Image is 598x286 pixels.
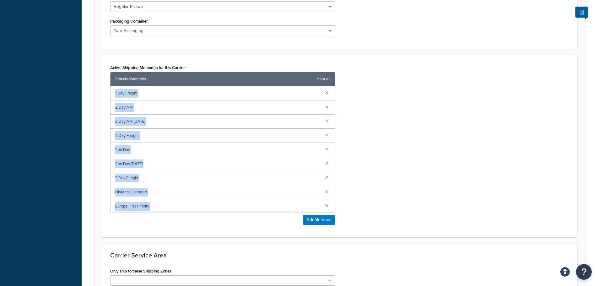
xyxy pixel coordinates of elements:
span: 3 Day Freight [115,174,320,182]
span: 2 Day AM [115,103,320,112]
span: 2nd Day [115,145,320,154]
span: Europe First Priority [115,202,320,211]
button: Show Help Docs [575,7,588,18]
span: Selected Methods [115,75,314,84]
span: 1 Day Freight [115,89,320,98]
span: Distance Deferred [115,188,320,197]
span: 2 Day AM [DATE] [115,117,320,126]
label: Packaging Container [110,19,148,24]
h3: Carrier Service Area [110,252,569,259]
span: 2nd Day [DATE] [115,159,320,168]
a: clear all [317,75,330,84]
label: Only ship to these Shipping Zones [110,269,171,273]
button: AddMethods [303,215,335,225]
label: Active Shipping Method(s) for this Carrier [110,65,186,70]
span: 2 Day Freight [115,131,320,140]
button: Open Resource Center [576,264,592,280]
